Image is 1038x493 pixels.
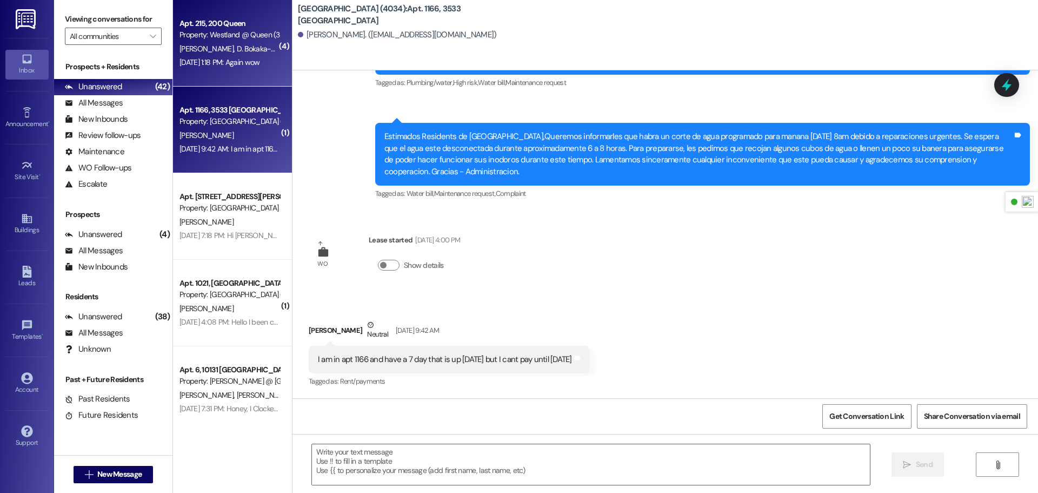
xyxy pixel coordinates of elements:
[48,119,50,126] span: •
[5,50,49,79] a: Inbox
[340,377,385,386] span: Rent/payments
[74,466,154,483] button: New Message
[5,156,49,186] a: Site Visit •
[70,28,144,45] input: All communities
[903,461,911,469] i: 
[179,376,280,387] div: Property: [PERSON_NAME] @ [GEOGRAPHIC_DATA] (3300)
[179,57,260,67] div: [DATE] 1:18 PM: Again wow
[152,308,172,325] div: (38)
[179,278,280,289] div: Apt. 1021, [GEOGRAPHIC_DATA][PERSON_NAME]
[65,179,107,190] div: Escalate
[384,131,1013,178] div: Estimados Residents de [GEOGRAPHIC_DATA],Queremos informarles que habra un corte de agua programa...
[179,104,280,116] div: Apt. 1166, 3533 [GEOGRAPHIC_DATA]
[65,229,122,240] div: Unanswered
[65,81,122,93] div: Unanswered
[375,75,1030,90] div: Tagged as:
[152,78,172,95] div: (42)
[496,189,526,198] span: Complaint
[157,226,172,243] div: (4)
[65,261,128,273] div: New Inbounds
[298,3,514,27] b: [GEOGRAPHIC_DATA] (4034): Apt. 1166, 3533 [GEOGRAPHIC_DATA]
[54,209,172,220] div: Prospects
[298,29,497,41] div: [PERSON_NAME]. ([EMAIL_ADDRESS][DOMAIN_NAME])
[407,189,434,198] span: Water bill ,
[179,404,308,413] div: [DATE] 7:31 PM: Honey, I Clocked in at 702
[179,116,280,127] div: Property: [GEOGRAPHIC_DATA] (4034)
[65,245,123,257] div: All Messages
[994,461,1002,469] i: 
[318,354,572,365] div: I am in apt 1166 and have a 7 day that is up [DATE] but I cant pay until [DATE]
[236,44,289,54] span: D. Bokaka-White
[5,262,49,292] a: Leads
[891,452,944,477] button: Send
[5,422,49,451] a: Support
[5,369,49,398] a: Account
[65,11,162,28] label: Viewing conversations for
[179,364,280,376] div: Apt. 6, 10131 [GEOGRAPHIC_DATA]
[375,186,1030,201] div: Tagged as:
[85,470,93,479] i: 
[404,260,444,271] label: Show details
[478,78,505,87] span: Water bill ,
[917,404,1027,429] button: Share Conversation via email
[179,144,469,154] div: [DATE] 9:42 AM: I am in apt 1166 and have a 7 day that is up [DATE] but I cant pay until [DATE]
[309,319,589,346] div: [PERSON_NAME]
[65,344,111,355] div: Unknown
[54,291,172,303] div: Residents
[407,78,453,87] span: Plumbing/water ,
[924,411,1020,422] span: Share Conversation via email
[434,189,496,198] span: Maintenance request ,
[179,317,566,327] div: [DATE] 4:08 PM: Hello I been calling to make arrangements about the rent and wanted to see if you...
[236,390,290,400] span: [PERSON_NAME]
[16,9,38,29] img: ResiDesk Logo
[65,97,123,109] div: All Messages
[916,459,933,470] span: Send
[97,469,142,480] span: New Message
[65,146,124,157] div: Maintenance
[179,44,237,54] span: [PERSON_NAME]
[65,162,131,174] div: WO Follow-ups
[829,411,904,422] span: Get Conversation Link
[42,331,43,339] span: •
[365,319,390,342] div: Neutral
[150,32,156,41] i: 
[179,390,237,400] span: [PERSON_NAME]
[179,202,280,214] div: Property: [GEOGRAPHIC_DATA] @ [PERSON_NAME][GEOGRAPHIC_DATA] ([STREET_ADDRESS][PERSON_NAME]) (3306)
[179,130,234,140] span: [PERSON_NAME]
[65,130,141,141] div: Review follow-ups
[179,289,280,300] div: Property: [GEOGRAPHIC_DATA] (4034)
[5,316,49,345] a: Templates •
[65,327,123,339] div: All Messages
[317,258,328,269] div: WO
[65,410,138,421] div: Future Residents
[393,325,440,336] div: [DATE] 9:42 AM
[453,78,478,87] span: High risk ,
[179,29,280,41] div: Property: Westland @ Queen (3266)
[505,78,566,87] span: Maintenance request
[65,311,122,323] div: Unanswered
[54,374,172,385] div: Past + Future Residents
[309,373,589,389] div: Tagged as:
[54,61,172,73] div: Prospects + Residents
[179,18,280,29] div: Apt. 215, 200 Queen
[65,393,130,405] div: Past Residents
[822,404,911,429] button: Get Conversation Link
[179,304,234,313] span: [PERSON_NAME]
[39,172,41,179] span: •
[179,191,280,202] div: Apt. [STREET_ADDRESS][PERSON_NAME]
[179,217,234,227] span: [PERSON_NAME]
[5,209,49,239] a: Buildings
[369,234,460,249] div: Lease started
[412,234,460,246] div: [DATE] 4:00 PM
[65,114,128,125] div: New Inbounds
